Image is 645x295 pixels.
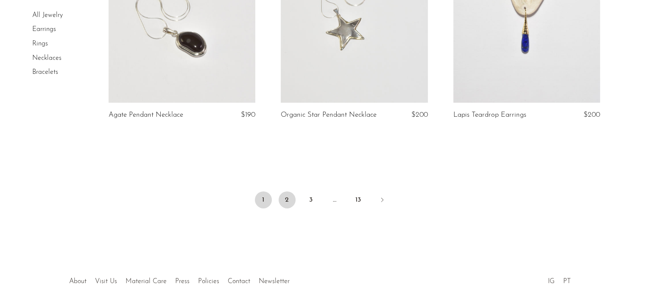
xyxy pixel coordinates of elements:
[32,12,63,19] a: All Jewelry
[584,111,600,118] span: $200
[374,191,391,210] a: Next
[279,191,296,208] a: 2
[255,191,272,208] span: 1
[65,271,294,287] ul: Quick links
[544,271,575,287] ul: Social Medias
[326,191,343,208] span: …
[453,111,526,119] a: Lapis Teardrop Earrings
[175,278,190,285] a: Press
[548,278,555,285] a: IG
[302,191,319,208] a: 3
[563,278,571,285] a: PT
[95,278,117,285] a: Visit Us
[281,111,377,119] a: Organic Star Pendant Necklace
[241,111,255,118] span: $190
[198,278,219,285] a: Policies
[228,278,250,285] a: Contact
[69,278,87,285] a: About
[32,55,61,62] a: Necklaces
[350,191,367,208] a: 13
[126,278,167,285] a: Material Care
[32,40,48,47] a: Rings
[32,69,58,76] a: Bracelets
[411,111,428,118] span: $200
[32,26,56,33] a: Earrings
[109,111,183,119] a: Agate Pendant Necklace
